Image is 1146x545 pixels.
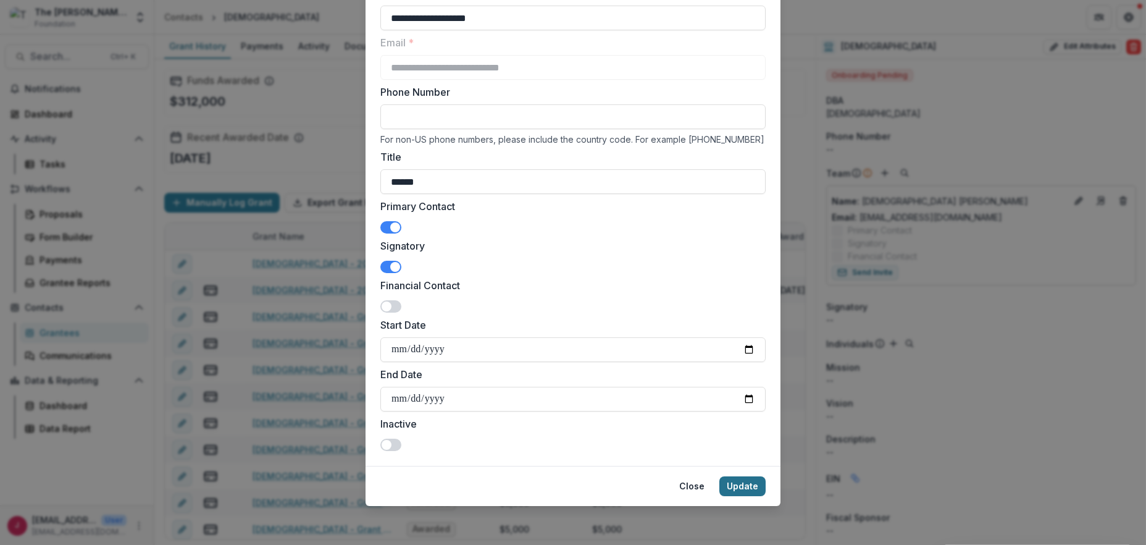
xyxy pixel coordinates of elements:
[380,416,758,431] label: Inactive
[380,85,758,99] label: Phone Number
[380,134,766,145] div: For non-US phone numbers, please include the country code. For example [PHONE_NUMBER]
[380,150,758,164] label: Title
[380,318,758,332] label: Start Date
[380,367,758,382] label: End Date
[719,476,766,496] button: Update
[380,239,758,253] label: Signatory
[380,199,758,214] label: Primary Contact
[380,35,758,50] label: Email
[672,476,712,496] button: Close
[380,278,758,293] label: Financial Contact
